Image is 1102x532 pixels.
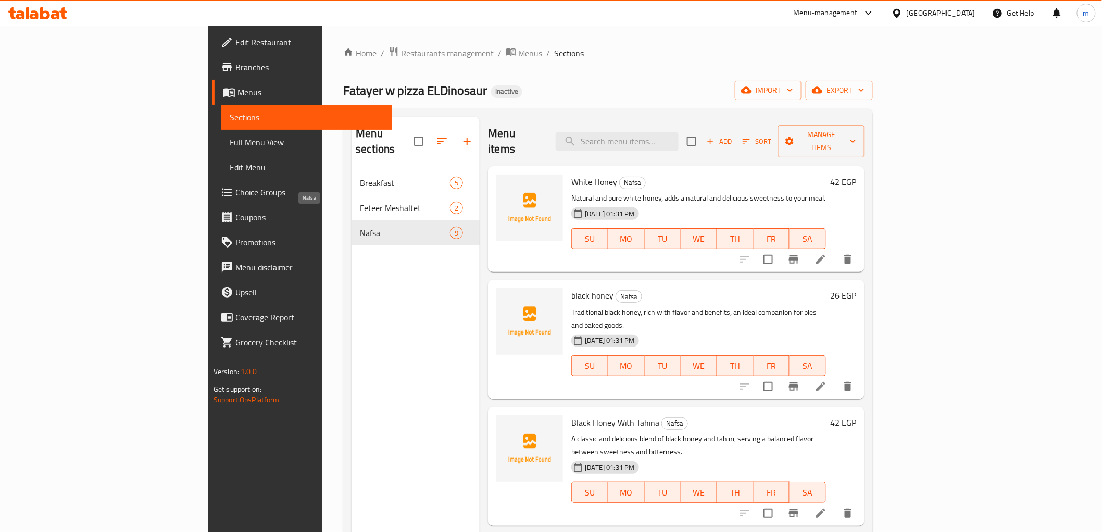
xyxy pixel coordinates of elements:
[576,358,604,374] span: SU
[235,286,384,299] span: Upsell
[681,482,717,503] button: WE
[488,126,543,157] h2: Menu items
[408,130,430,152] span: Select all sections
[781,374,806,399] button: Branch-specific-item
[757,249,779,270] span: Select to update
[685,485,713,500] span: WE
[571,288,613,303] span: black honey
[360,177,450,189] span: Breakfast
[214,365,239,378] span: Version:
[790,228,826,249] button: SA
[681,228,717,249] button: WE
[620,177,645,189] span: Nafsa
[790,355,826,376] button: SA
[235,61,384,73] span: Branches
[235,336,384,349] span: Grocery Checklist
[717,482,754,503] button: TH
[212,230,392,255] a: Promotions
[721,231,749,246] span: TH
[491,85,522,98] div: Inactive
[556,132,679,151] input: search
[212,280,392,305] a: Upsell
[352,166,480,250] nav: Menu sections
[907,7,975,19] div: [GEOGRAPHIC_DATA]
[758,231,786,246] span: FR
[235,186,384,199] span: Choice Groups
[235,211,384,224] span: Coupons
[790,482,826,503] button: SA
[455,129,480,154] button: Add section
[450,227,463,239] div: items
[235,261,384,274] span: Menu disclaimer
[717,228,754,249] button: TH
[241,365,257,378] span: 1.0.0
[235,236,384,249] span: Promotions
[235,36,384,48] span: Edit Restaurant
[571,415,659,430] span: Black Honey With Tahina
[835,374,860,399] button: delete
[212,30,392,55] a: Edit Restaurant
[221,130,392,155] a: Full Menu View
[576,231,604,246] span: SU
[212,180,392,205] a: Choice Groups
[230,136,384,149] span: Full Menu View
[685,231,713,246] span: WE
[754,355,790,376] button: FR
[571,355,608,376] button: SU
[389,46,494,60] a: Restaurants management
[815,253,827,266] a: Edit menu item
[608,228,645,249] button: MO
[401,47,494,59] span: Restaurants management
[662,417,687,429] span: Nafsa
[830,175,856,189] h6: 42 EGP
[794,358,822,374] span: SA
[360,202,450,214] span: Feteer Meshaltet
[360,227,450,239] span: Nafsa
[781,501,806,526] button: Branch-specific-item
[616,291,642,303] span: Nafsa
[352,195,480,220] div: Feteer Meshaltet2
[235,311,384,324] span: Coverage Report
[581,463,638,473] span: [DATE] 01:31 PM
[450,202,463,214] div: items
[786,128,856,154] span: Manage items
[645,482,681,503] button: TU
[645,355,681,376] button: TU
[649,231,677,246] span: TU
[806,81,873,100] button: export
[835,501,860,526] button: delete
[214,393,280,406] a: Support.OpsPlatform
[721,485,749,500] span: TH
[343,46,873,60] nav: breadcrumb
[754,228,790,249] button: FR
[616,290,642,303] div: Nafsa
[571,482,608,503] button: SU
[681,355,717,376] button: WE
[571,192,826,205] p: Natural and pure white honey, adds a natural and delicious sweetness to your meal.
[736,133,778,150] span: Sort items
[571,432,826,459] p: A classic and delicious blend of black honey and tahini, serving a balanced flavor between sweetn...
[781,247,806,272] button: Branch-specific-item
[214,382,261,396] span: Get support on:
[212,205,392,230] a: Coupons
[230,111,384,123] span: Sections
[743,135,771,147] span: Sort
[619,177,646,189] div: Nafsa
[352,170,480,195] div: Breakfast5
[703,133,736,150] button: Add
[496,288,563,355] img: black honey
[518,47,542,59] span: Menus
[581,209,638,219] span: [DATE] 01:31 PM
[571,306,826,332] p: Traditional black honey, rich with flavor and benefits, an ideal companion for pies and baked goods.
[835,247,860,272] button: delete
[685,358,713,374] span: WE
[794,231,822,246] span: SA
[681,130,703,152] span: Select section
[757,376,779,398] span: Select to update
[703,133,736,150] span: Add item
[815,380,827,393] a: Edit menu item
[581,336,638,345] span: [DATE] 01:31 PM
[778,125,865,157] button: Manage items
[496,415,563,482] img: Black Honey With Tahina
